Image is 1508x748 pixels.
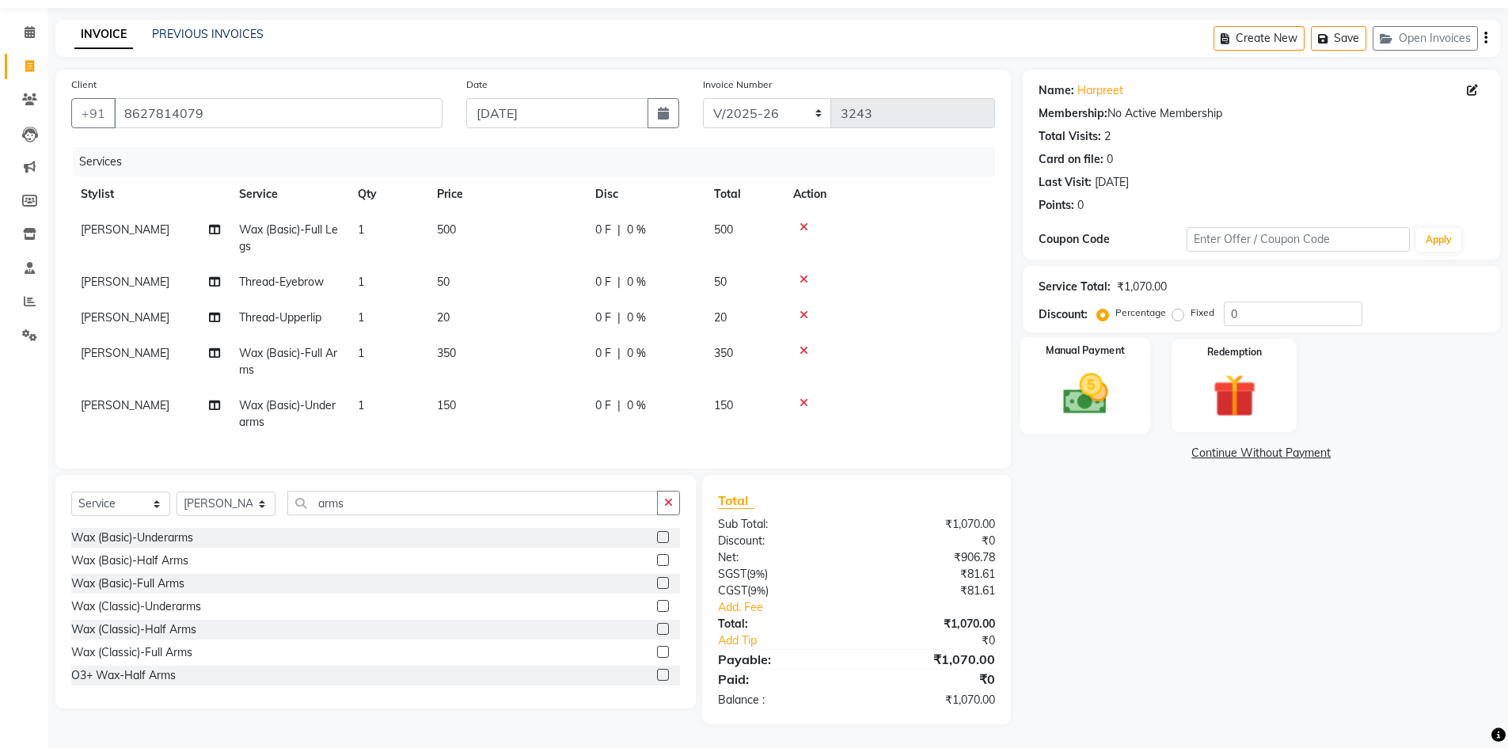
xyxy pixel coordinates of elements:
img: _gift.svg [1199,369,1270,423]
div: No Active Membership [1039,105,1484,122]
span: Wax (Basic)-Underarms [239,398,336,429]
button: Save [1311,26,1366,51]
th: Qty [348,177,427,212]
span: [PERSON_NAME] [81,222,169,237]
div: ( ) [706,566,857,583]
span: 9% [750,568,765,580]
button: Apply [1416,228,1461,252]
span: Total [718,492,754,509]
span: [PERSON_NAME] [81,275,169,289]
span: 1 [358,310,364,325]
span: 0 F [595,397,611,414]
span: | [617,222,621,238]
div: ₹1,070.00 [857,516,1007,533]
span: 0 % [627,274,646,290]
div: 2 [1104,128,1111,145]
span: 0 % [627,397,646,414]
label: Invoice Number [703,78,772,92]
th: Action [784,177,995,212]
div: Balance : [706,692,857,708]
div: ₹1,070.00 [1117,279,1167,295]
span: [PERSON_NAME] [81,346,169,360]
div: Services [73,147,1007,177]
div: Total: [706,616,857,632]
div: ₹0 [882,632,1007,649]
span: Wax (Basic)-Full Arms [239,346,337,377]
div: Name: [1039,82,1074,99]
span: 350 [714,346,733,360]
span: 150 [437,398,456,412]
span: CGST [718,583,747,598]
label: Fixed [1191,306,1214,320]
input: Search by Name/Mobile/Email/Code [114,98,443,128]
span: 50 [714,275,727,289]
div: Net: [706,549,857,566]
th: Disc [586,177,705,212]
div: Payable: [706,650,857,669]
label: Client [71,78,97,92]
div: Service Total: [1039,279,1111,295]
div: Last Visit: [1039,174,1092,191]
div: ₹1,070.00 [857,616,1007,632]
div: ₹81.61 [857,566,1007,583]
span: | [617,274,621,290]
span: 0 F [595,345,611,362]
div: O3+ Wax-Half Arms [71,667,176,684]
div: Membership: [1039,105,1107,122]
a: Harpreet [1077,82,1123,99]
span: Thread-Eyebrow [239,275,324,289]
span: 150 [714,398,733,412]
div: [DATE] [1095,174,1129,191]
div: Wax (Classic)-Full Arms [71,644,192,661]
div: Sub Total: [706,516,857,533]
div: Discount: [1039,306,1088,323]
div: Card on file: [1039,151,1103,168]
div: ( ) [706,583,857,599]
span: 1 [358,398,364,412]
div: ₹0 [857,533,1007,549]
span: Wax (Basic)-Full Legs [239,222,338,253]
button: +91 [71,98,116,128]
th: Total [705,177,784,212]
div: ₹81.61 [857,583,1007,599]
div: 0 [1107,151,1113,168]
div: ₹1,070.00 [857,692,1007,708]
span: 0 % [627,345,646,362]
span: 1 [358,222,364,237]
th: Price [427,177,586,212]
span: 20 [437,310,450,325]
span: 0 % [627,309,646,326]
div: Wax (Classic)-Underarms [71,598,201,615]
span: | [617,345,621,362]
div: Discount: [706,533,857,549]
span: 0 F [595,274,611,290]
div: Wax (Basic)-Half Arms [71,552,188,569]
div: ₹0 [857,670,1007,689]
span: 20 [714,310,727,325]
div: Wax (Basic)-Full Arms [71,575,184,592]
span: 350 [437,346,456,360]
span: [PERSON_NAME] [81,398,169,412]
div: ₹1,070.00 [857,650,1007,669]
div: ₹906.78 [857,549,1007,566]
span: 0 F [595,222,611,238]
span: Thread-Upperlip [239,310,321,325]
div: Coupon Code [1039,231,1187,248]
div: Wax (Basic)-Underarms [71,530,193,546]
span: 1 [358,275,364,289]
label: Manual Payment [1046,344,1125,359]
a: PREVIOUS INVOICES [152,27,264,41]
a: INVOICE [74,21,133,49]
span: 0 % [627,222,646,238]
input: Search or Scan [287,491,658,515]
label: Date [466,78,488,92]
span: 9% [750,584,765,597]
button: Open Invoices [1373,26,1478,51]
span: 500 [714,222,733,237]
a: Add Tip [706,632,881,649]
span: 50 [437,275,450,289]
a: Add. Fee [706,599,1006,616]
button: Create New [1214,26,1305,51]
img: _cash.svg [1049,368,1122,420]
span: SGST [718,567,746,581]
